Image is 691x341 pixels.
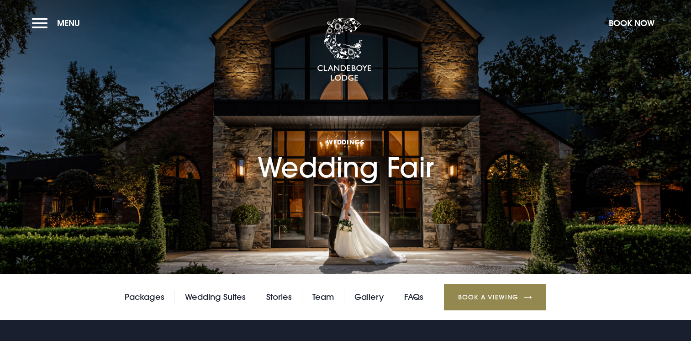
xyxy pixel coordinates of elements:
[185,290,246,304] a: Wedding Suites
[258,95,434,184] h1: Wedding Fair
[32,13,84,33] button: Menu
[266,290,292,304] a: Stories
[258,138,434,146] span: Weddings
[57,18,80,28] span: Menu
[312,290,334,304] a: Team
[354,290,384,304] a: Gallery
[317,18,372,82] img: Clandeboye Lodge
[604,13,659,33] button: Book Now
[404,290,423,304] a: FAQs
[444,284,546,310] a: Book a Viewing
[125,290,164,304] a: Packages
